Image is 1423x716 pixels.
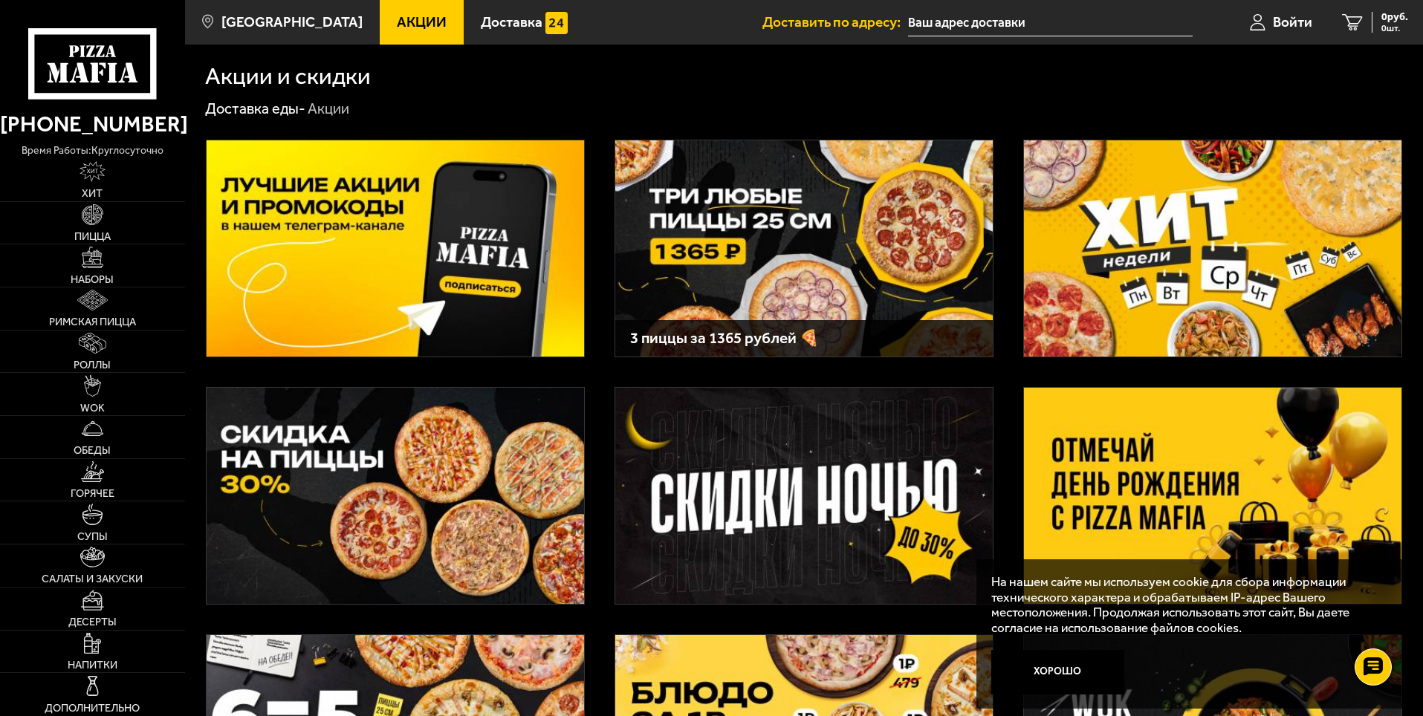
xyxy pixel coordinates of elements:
span: WOK [80,403,105,413]
span: Роллы [74,359,111,370]
span: Десерты [68,616,117,627]
h3: 3 пиццы за 1365 рублей 🍕 [630,331,978,346]
h1: Акции и скидки [205,65,371,88]
span: [GEOGRAPHIC_DATA] [221,15,363,29]
span: Доставка [481,15,542,29]
span: Супы [77,531,108,541]
span: Доставить по адресу: [762,15,908,29]
span: Пицца [74,231,111,241]
span: Горячее [71,488,114,498]
span: 0 руб. [1381,12,1408,22]
span: Обеды [74,445,111,455]
span: Войти [1273,15,1312,29]
a: Доставка еды- [205,100,305,117]
a: 3 пиццы за 1365 рублей 🍕 [615,140,993,357]
button: Хорошо [991,650,1125,694]
span: Напитки [68,660,117,670]
span: Наборы [71,274,114,284]
span: Акции [397,15,447,29]
span: Салаты и закуски [42,573,143,584]
span: 0 шт. [1381,24,1408,33]
input: Ваш адрес доставки [908,9,1193,36]
span: Римская пицца [49,316,136,327]
img: 15daf4d41897b9f0e9f617042186c801.svg [545,12,568,34]
span: Хит [82,188,103,198]
div: Акции [308,100,349,119]
span: Дополнительно [45,703,140,713]
p: На нашем сайте мы используем cookie для сбора информации технического характера и обрабатываем IP... [991,574,1380,636]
